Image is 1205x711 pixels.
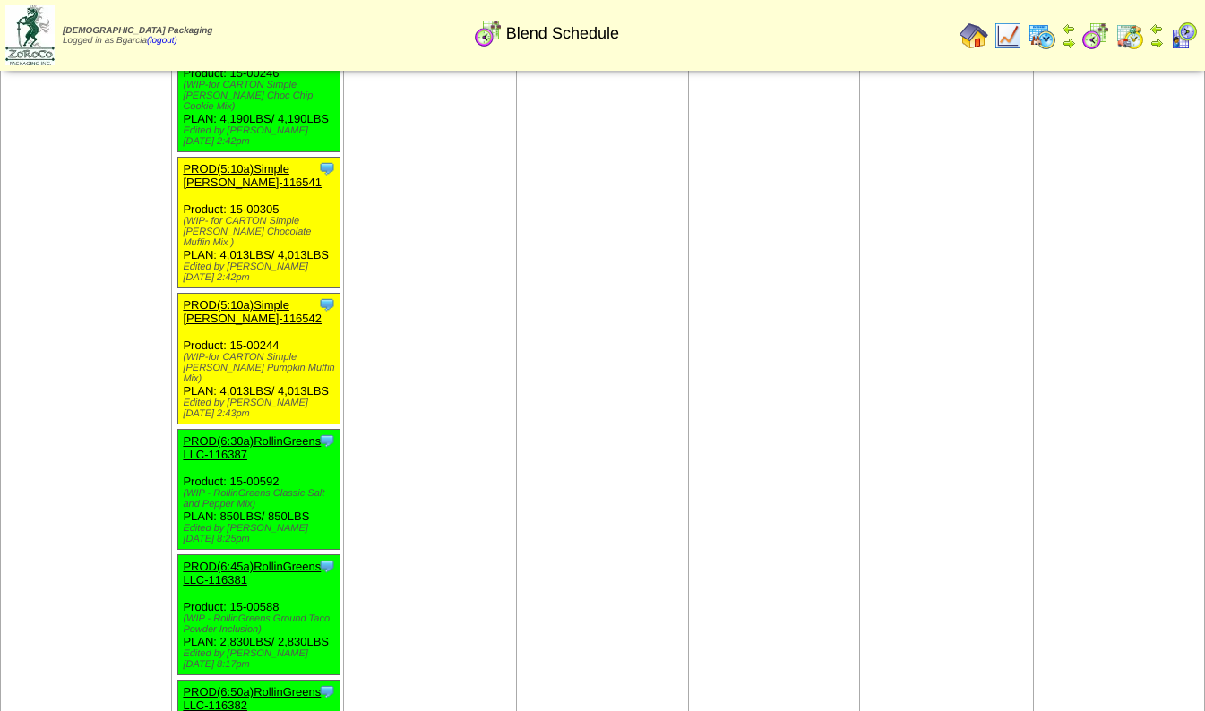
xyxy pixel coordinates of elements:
[5,5,55,65] img: zoroco-logo-small.webp
[183,434,321,461] a: PROD(6:30a)RollinGreens LLC-116387
[318,557,336,575] img: Tooltip
[1062,21,1076,36] img: arrowleft.gif
[183,125,340,147] div: Edited by [PERSON_NAME] [DATE] 2:42pm
[1169,21,1198,50] img: calendarcustomer.gif
[147,36,177,46] a: (logout)
[183,261,340,283] div: Edited by [PERSON_NAME] [DATE] 2:42pm
[178,555,340,675] div: Product: 15-00588 PLAN: 2,830LBS / 2,830LBS
[178,430,340,550] div: Product: 15-00592 PLAN: 850LBS / 850LBS
[474,19,503,47] img: calendarblend.gif
[960,21,988,50] img: home.gif
[1115,21,1144,50] img: calendarinout.gif
[183,352,340,384] div: (WIP-for CARTON Simple [PERSON_NAME] Pumpkin Muffin Mix)
[178,21,340,152] div: Product: 15-00246 PLAN: 4,190LBS / 4,190LBS
[1028,21,1056,50] img: calendarprod.gif
[183,162,322,189] a: PROD(5:10a)Simple [PERSON_NAME]-116541
[178,158,340,288] div: Product: 15-00305 PLAN: 4,013LBS / 4,013LBS
[1149,21,1164,36] img: arrowleft.gif
[318,159,336,177] img: Tooltip
[1062,36,1076,50] img: arrowright.gif
[183,648,340,670] div: Edited by [PERSON_NAME] [DATE] 8:17pm
[183,523,340,544] div: Edited by [PERSON_NAME] [DATE] 8:25pm
[63,26,212,46] span: Logged in as Bgarcia
[183,80,340,112] div: (WIP-for CARTON Simple [PERSON_NAME] Choc Chip Cookie Mix)
[318,682,336,700] img: Tooltip
[183,613,340,635] div: (WIP - RollinGreens Ground Taco Powder Inclusion)
[183,216,340,248] div: (WIP- for CARTON Simple [PERSON_NAME] Chocolate Muffin Mix )
[183,488,340,510] div: (WIP - RollinGreens Classic Salt and Pepper Mix)
[318,432,336,450] img: Tooltip
[183,560,321,587] a: PROD(6:45a)RollinGreens LLC-116381
[183,298,322,325] a: PROD(5:10a)Simple [PERSON_NAME]-116542
[1081,21,1110,50] img: calendarblend.gif
[63,26,212,36] span: [DEMOGRAPHIC_DATA] Packaging
[318,296,336,313] img: Tooltip
[506,24,619,43] span: Blend Schedule
[178,294,340,424] div: Product: 15-00244 PLAN: 4,013LBS / 4,013LBS
[183,398,340,419] div: Edited by [PERSON_NAME] [DATE] 2:43pm
[1149,36,1164,50] img: arrowright.gif
[994,21,1022,50] img: line_graph.gif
